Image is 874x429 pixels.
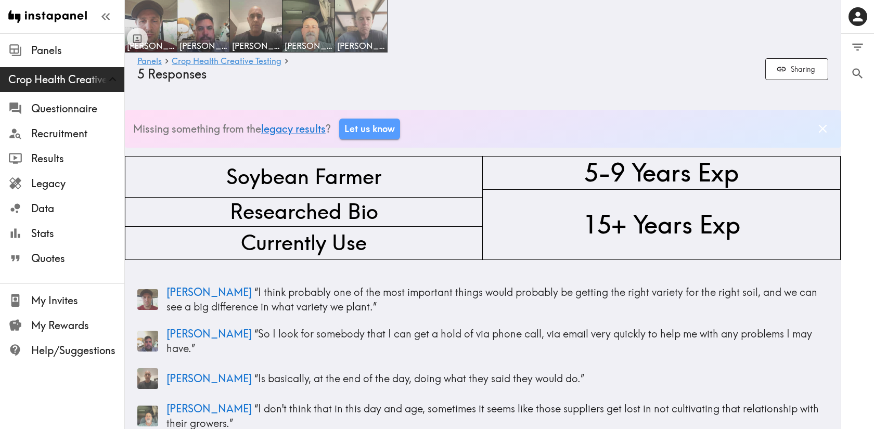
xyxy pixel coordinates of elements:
span: 5-9 Years Exp [582,153,741,192]
img: Panelist thumbnail [137,331,158,352]
span: Stats [31,226,124,241]
button: Sharing [765,58,828,81]
img: Panelist thumbnail [137,289,158,310]
span: Help/Suggestions [31,343,124,358]
span: My Invites [31,293,124,308]
span: Panels [31,43,124,58]
span: [PERSON_NAME] [166,285,252,298]
a: Panels [137,57,162,67]
span: 15+ Years Exp [581,205,742,244]
a: Panelist thumbnail[PERSON_NAME] “I think probably one of the most important things would probably... [137,281,828,318]
button: Search [841,60,874,87]
a: Crop Health Creative Testing [172,57,281,67]
span: Results [31,151,124,166]
span: Data [31,201,124,216]
a: legacy results [261,122,326,135]
span: [PERSON_NAME] [166,372,252,385]
span: Currently Use [239,226,369,259]
a: Let us know [339,119,400,139]
span: Filter Responses [851,40,865,54]
span: [PERSON_NAME] [166,327,252,340]
p: Missing something from the ? [133,122,331,136]
span: [PERSON_NAME] [166,402,252,415]
p: “ Is basically, at the end of the day, doing what they said they would do. ” [166,371,828,386]
span: Search [851,67,865,81]
span: Legacy [31,176,124,191]
span: Soybean Farmer [224,160,383,193]
span: Crop Health Creative Testing [8,72,124,87]
a: Panelist thumbnail[PERSON_NAME] “So I look for somebody that I can get a hold of via phone call, ... [137,322,828,360]
p: “ I think probably one of the most important things would probably be getting the right variety f... [166,285,828,314]
span: Quotes [31,251,124,266]
span: Researched Bio [228,195,380,228]
img: Panelist thumbnail [137,368,158,389]
span: [PERSON_NAME] [232,40,280,51]
span: [PERSON_NAME] [285,40,332,51]
a: Panelist thumbnail[PERSON_NAME] “Is basically, at the end of the day, doing what they said they w... [137,364,828,393]
span: Questionnaire [31,101,124,116]
button: Dismiss banner [813,119,832,138]
span: 5 Responses [137,67,207,82]
span: [PERSON_NAME] [337,40,385,51]
span: [PERSON_NAME] [179,40,227,51]
p: “ So I look for somebody that I can get a hold of via phone call, via email very quickly to help ... [166,327,828,356]
span: [PERSON_NAME] [127,40,175,51]
img: Panelist thumbnail [137,406,158,426]
span: My Rewards [31,318,124,333]
button: Filter Responses [841,34,874,60]
button: Toggle between responses and questions [127,28,148,49]
span: Recruitment [31,126,124,141]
